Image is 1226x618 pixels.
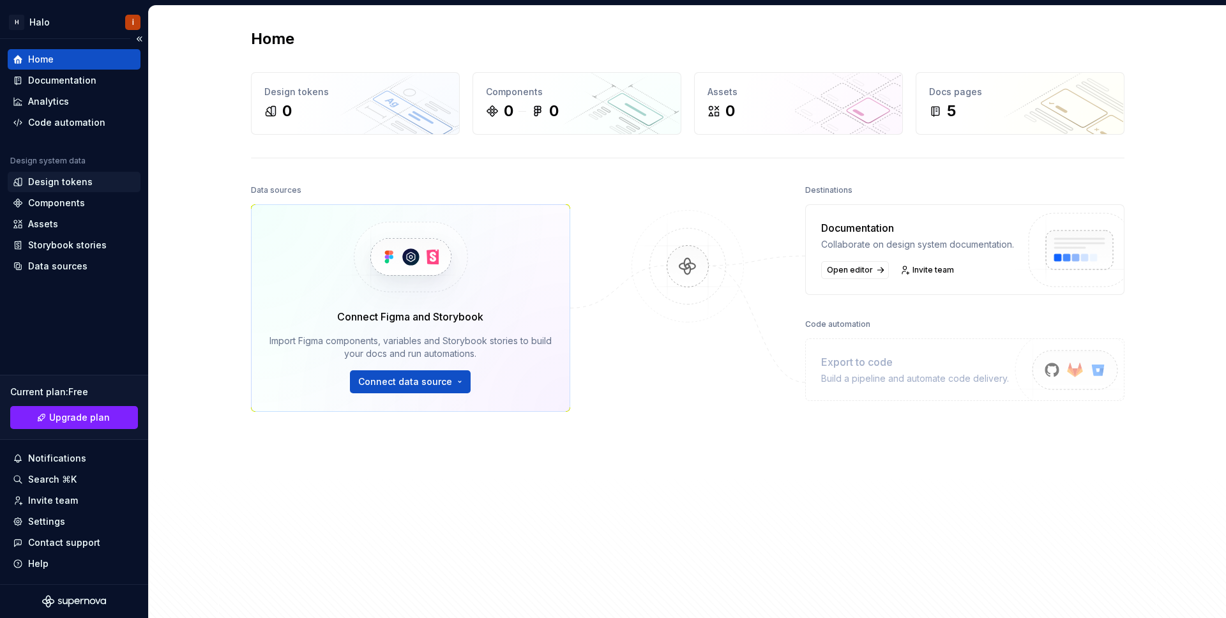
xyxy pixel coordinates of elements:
[694,72,903,135] a: Assets0
[8,448,140,469] button: Notifications
[28,557,49,570] div: Help
[10,156,86,166] div: Design system data
[49,411,110,424] span: Upgrade plan
[8,91,140,112] a: Analytics
[337,309,483,324] div: Connect Figma and Storybook
[28,74,96,87] div: Documentation
[8,172,140,192] a: Design tokens
[929,86,1111,98] div: Docs pages
[28,473,77,486] div: Search ⌘K
[821,372,1009,385] div: Build a pipeline and automate code delivery.
[132,17,134,27] div: İ
[8,256,140,276] a: Data sources
[251,72,460,135] a: Design tokens0
[827,265,873,275] span: Open editor
[821,220,1014,236] div: Documentation
[282,101,292,121] div: 0
[708,86,889,98] div: Assets
[130,30,148,48] button: Collapse sidebar
[350,370,471,393] button: Connect data source
[947,101,956,121] div: 5
[473,72,681,135] a: Components00
[486,86,668,98] div: Components
[10,386,138,398] div: Current plan : Free
[8,112,140,133] a: Code automation
[504,101,513,121] div: 0
[28,176,93,188] div: Design tokens
[8,511,140,532] a: Settings
[821,261,889,279] a: Open editor
[358,375,452,388] span: Connect data source
[805,181,852,199] div: Destinations
[912,265,954,275] span: Invite team
[8,469,140,490] button: Search ⌘K
[251,181,301,199] div: Data sources
[28,452,86,465] div: Notifications
[42,595,106,608] svg: Supernova Logo
[3,8,146,36] button: HHaloİ
[916,72,1124,135] a: Docs pages5
[264,86,446,98] div: Design tokens
[10,406,138,429] a: Upgrade plan
[8,490,140,511] a: Invite team
[8,49,140,70] a: Home
[549,101,559,121] div: 0
[251,29,294,49] h2: Home
[269,335,552,360] div: Import Figma components, variables and Storybook stories to build your docs and run automations.
[28,260,87,273] div: Data sources
[28,494,78,507] div: Invite team
[28,218,58,230] div: Assets
[29,16,50,29] div: Halo
[821,238,1014,251] div: Collaborate on design system documentation.
[28,116,105,129] div: Code automation
[8,193,140,213] a: Components
[28,197,85,209] div: Components
[897,261,960,279] a: Invite team
[28,95,69,108] div: Analytics
[725,101,735,121] div: 0
[8,532,140,553] button: Contact support
[821,354,1009,370] div: Export to code
[28,515,65,528] div: Settings
[8,554,140,574] button: Help
[28,239,107,252] div: Storybook stories
[28,53,54,66] div: Home
[28,536,100,549] div: Contact support
[805,315,870,333] div: Code automation
[9,15,24,30] div: H
[8,235,140,255] a: Storybook stories
[8,214,140,234] a: Assets
[8,70,140,91] a: Documentation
